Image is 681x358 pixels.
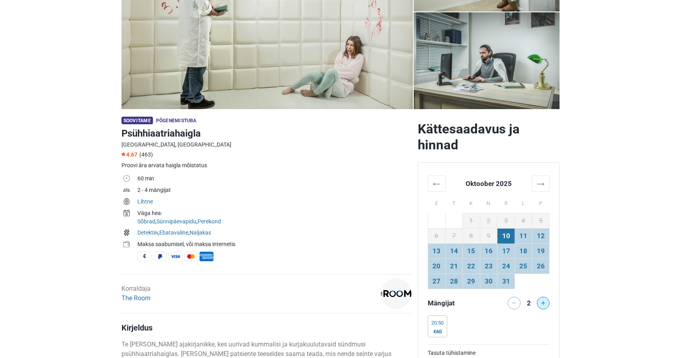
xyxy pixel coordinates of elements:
[497,191,515,213] th: R
[463,274,480,289] td: 29
[121,126,411,141] h1: Psühhiaatriahaigla
[515,243,532,258] td: 18
[445,228,463,243] td: 7
[480,228,497,243] td: 9
[532,191,550,213] th: P
[480,274,497,289] td: 30
[121,152,125,156] img: Star
[137,252,151,261] span: Sularaha
[463,213,480,228] td: 1
[445,258,463,274] td: 21
[428,349,550,357] td: Tasuta tühistamine
[445,274,463,289] td: 28
[463,191,480,213] th: K
[497,228,515,243] td: 10
[137,229,158,236] a: Detektiiv
[524,297,534,308] div: 2
[515,258,532,274] td: 25
[463,243,480,258] td: 15
[480,258,497,274] td: 23
[198,218,221,225] a: Perekond
[200,252,213,261] span: American Express
[515,228,532,243] td: 11
[428,191,446,213] th: E
[497,274,515,289] td: 31
[532,176,550,191] th: →
[137,209,411,217] div: Väga hea:
[137,228,411,239] td: , ,
[137,218,155,225] a: Sõbrad
[137,198,153,205] a: Lihtne
[137,240,411,248] div: Maksa saabumisel, või maksa internetis
[121,294,151,302] a: The Room
[414,12,560,109] a: Psühhiaatriahaigla photo 4
[428,228,446,243] td: 6
[139,151,153,158] span: (463)
[497,213,515,228] td: 3
[168,252,182,261] span: Visa
[137,208,411,228] td: , ,
[463,258,480,274] td: 22
[428,176,446,191] th: ←
[414,12,560,109] img: Psühhiaatriahaigla photo 5
[532,213,550,228] td: 5
[428,243,446,258] td: 13
[121,323,411,333] h4: Kirjeldus
[184,252,198,261] span: MasterCard
[428,258,446,274] td: 20
[428,274,446,289] td: 27
[497,243,515,258] td: 17
[515,213,532,228] td: 4
[515,191,532,213] th: L
[121,151,137,158] span: 4.67
[137,185,411,197] td: 2 - 4 mängijat
[121,161,411,170] div: Proovi ära arvata haigla mõistatus
[425,297,489,309] div: Mängijat
[497,258,515,274] td: 24
[445,243,463,258] td: 14
[190,229,211,236] a: Naljakas
[157,218,196,225] a: Sünnipäevapidu
[418,121,560,153] h2: Kättesaadavus ja hinnad
[156,118,197,123] span: Põgenemistuba
[532,258,550,274] td: 26
[480,243,497,258] td: 16
[121,284,151,303] div: Korraldaja
[480,213,497,228] td: 2
[532,243,550,258] td: 19
[381,278,411,309] img: 1c9ac0159c94d8d0l.png
[159,229,188,236] a: Ebatavaline
[431,329,444,335] div: €60
[445,176,532,191] th: Oktoober 2025
[480,191,497,213] th: N
[153,252,167,261] span: PayPal
[121,117,153,124] span: Soovitame
[137,174,411,185] td: 60 min
[445,191,463,213] th: T
[532,228,550,243] td: 12
[463,228,480,243] td: 8
[121,141,411,149] div: [GEOGRAPHIC_DATA], [GEOGRAPHIC_DATA]
[431,320,444,326] div: 20:50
